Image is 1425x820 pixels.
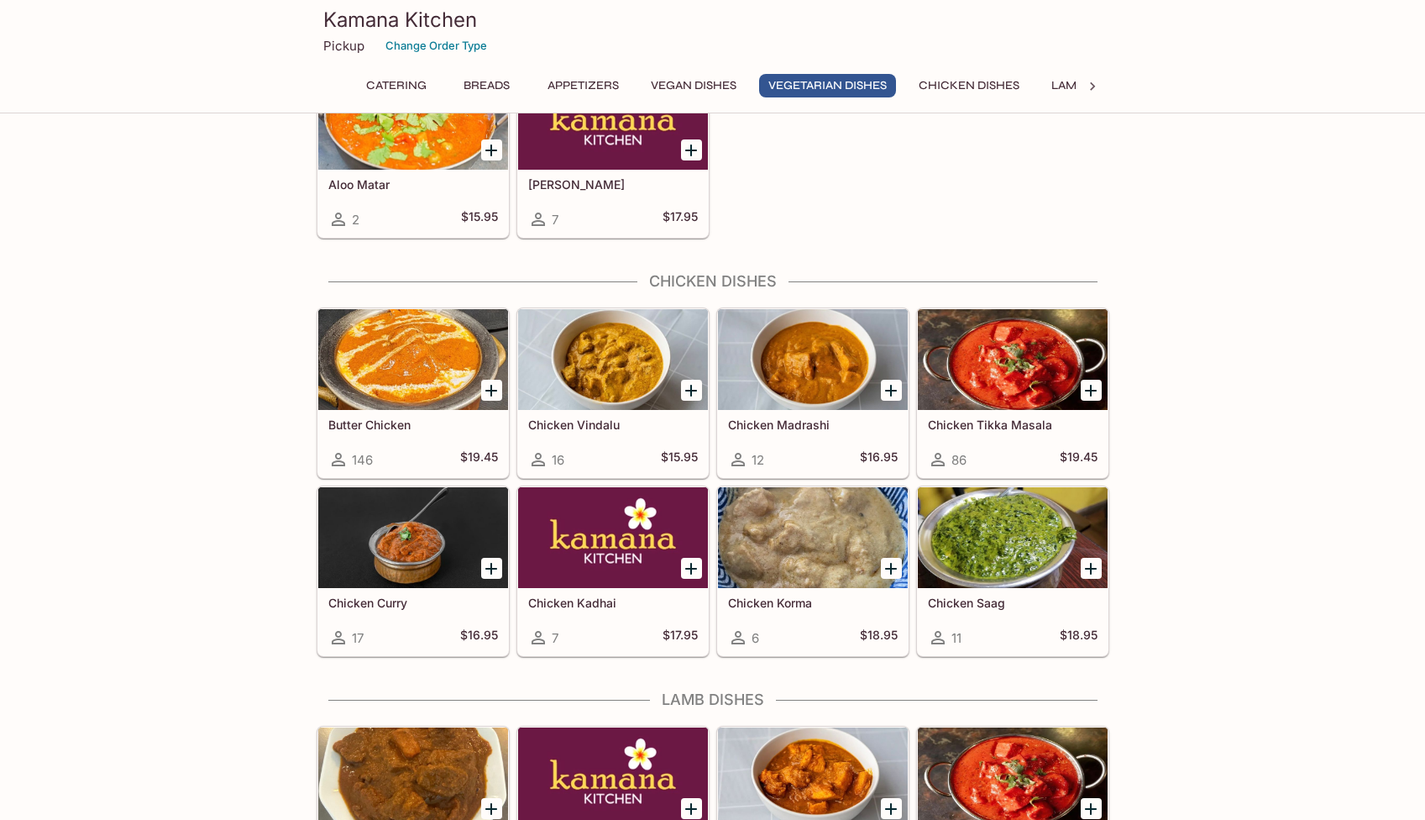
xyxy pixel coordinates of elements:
div: Chicken Curry [318,487,508,588]
h5: $18.95 [1060,628,1098,648]
h5: $15.95 [461,209,498,229]
button: Appetizers [538,74,628,97]
button: Add Lamb Vindalu [481,798,502,819]
button: Add Lamb Korma [881,798,902,819]
button: Add Chicken Vindalu [681,380,702,401]
span: 6 [752,630,759,646]
h5: $15.95 [661,449,698,470]
h4: Lamb Dishes [317,691,1109,709]
button: Lamb Dishes [1042,74,1138,97]
button: Add Chicken Madrashi [881,380,902,401]
h5: $16.95 [860,449,898,470]
span: 11 [951,630,961,646]
a: Butter Chicken146$19.45 [317,308,509,478]
h5: Chicken Tikka Masala [928,418,1098,432]
button: Vegetarian Dishes [759,74,896,97]
button: Change Order Type [378,33,495,59]
h5: Chicken Madrashi [728,418,898,432]
button: Catering [357,74,436,97]
div: Chicken Tikka Masala [918,309,1108,410]
h5: Aloo Matar [328,177,498,192]
span: 12 [752,452,764,468]
h5: [PERSON_NAME] [528,177,698,192]
button: Add Lamb Tikka Masala [1081,798,1102,819]
div: Chicken Kadhai [518,487,708,588]
a: Chicken Curry17$16.95 [317,486,509,656]
a: Chicken Vindalu16$15.95 [517,308,709,478]
button: Add Chicken Curry [481,558,502,579]
h5: Chicken Saag [928,596,1098,610]
a: Chicken Kadhai7$17.95 [517,486,709,656]
h4: Chicken Dishes [317,272,1109,291]
h5: Chicken Kadhai [528,596,698,610]
span: 17 [352,630,364,646]
span: 7 [552,212,558,228]
div: Chicken Madrashi [718,309,908,410]
button: Add Chicken Saag [1081,558,1102,579]
h5: $17.95 [663,209,698,229]
span: 7 [552,630,558,646]
p: Pickup [323,38,364,54]
h5: $19.45 [460,449,498,470]
span: 86 [951,452,967,468]
div: Butter Chicken [318,309,508,410]
button: Add Chicken Tikka Masala [1081,380,1102,401]
div: Chicken Saag [918,487,1108,588]
button: Add Chicken Kadhai [681,558,702,579]
h5: $16.95 [460,628,498,648]
button: Breads [449,74,525,97]
button: Add Chicken Korma [881,558,902,579]
h5: Chicken Vindalu [528,418,698,432]
a: Aloo Matar2$15.95 [317,68,509,238]
span: 146 [352,452,373,468]
h5: $17.95 [663,628,698,648]
button: Add Butter Chicken [481,380,502,401]
a: Chicken Saag11$18.95 [917,486,1108,656]
button: Chicken Dishes [909,74,1029,97]
h5: $18.95 [860,628,898,648]
a: [PERSON_NAME]7$17.95 [517,68,709,238]
a: Chicken Korma6$18.95 [717,486,909,656]
span: 16 [552,452,564,468]
div: Aloo Matar [318,69,508,170]
h5: $19.45 [1060,449,1098,470]
span: 2 [352,212,359,228]
div: Daal Makhni [518,69,708,170]
div: Chicken Korma [718,487,908,588]
a: Chicken Tikka Masala86$19.45 [917,308,1108,478]
div: Chicken Vindalu [518,309,708,410]
h3: Kamana Kitchen [323,7,1103,33]
h5: Chicken Korma [728,596,898,610]
a: Chicken Madrashi12$16.95 [717,308,909,478]
h5: Butter Chicken [328,418,498,432]
button: Add Lamb Kadhai [681,798,702,819]
button: Add Aloo Matar [481,139,502,160]
h5: Chicken Curry [328,596,498,610]
button: Add Daal Makhni [681,139,702,160]
button: Vegan Dishes [642,74,746,97]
